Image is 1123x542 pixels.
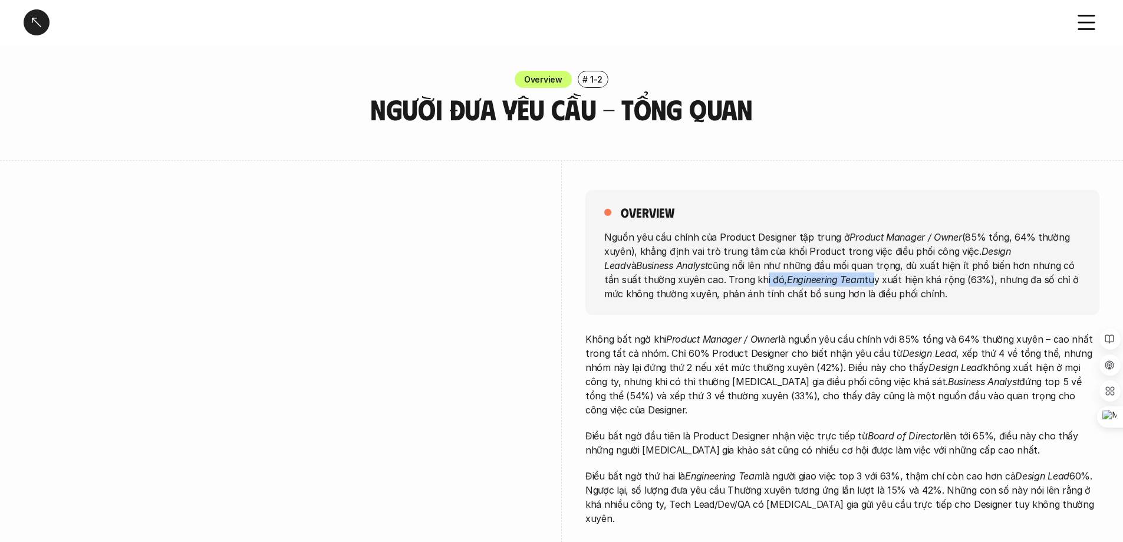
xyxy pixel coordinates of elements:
[666,333,778,345] em: Product Manager / Owner
[585,429,1099,457] p: Điều bất ngờ đầu tiên là Product Designer nhận việc trực tiếp từ lên tới 65%, điều này cho thấy n...
[311,94,812,125] h3: Người đưa yêu cầu - Tổng quan
[604,229,1081,300] p: Nguồn yêu cầu chính của Product Designer tập trung ở (85% tổng, 64% thường xuyên), khẳng định vai...
[621,204,674,221] h5: overview
[928,362,983,373] em: Design Lead
[582,75,588,84] h6: #
[636,259,707,271] em: Business Analyst
[585,332,1099,417] p: Không bất ngờ khi là nguồn yêu cầu chính với 85% tổng và 64% thường xuyên – cao nhất trong tất cả...
[903,347,957,359] em: Design Lead
[524,73,562,86] p: Overview
[590,73,602,86] p: 1-2
[585,469,1099,525] p: Điều bất ngờ thứ hai là là người giao việc top 3 với 63%, thậm chí còn cao hơn cả 60%. Ngược lại,...
[1015,470,1069,482] em: Design Lead
[868,430,943,442] em: Board of Director
[685,470,762,482] em: Engineering Team
[948,376,1019,387] em: Business Analyst
[787,273,864,285] em: Engineering Team
[604,245,1013,271] em: Design Lead
[849,231,961,242] em: Product Manager / Owner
